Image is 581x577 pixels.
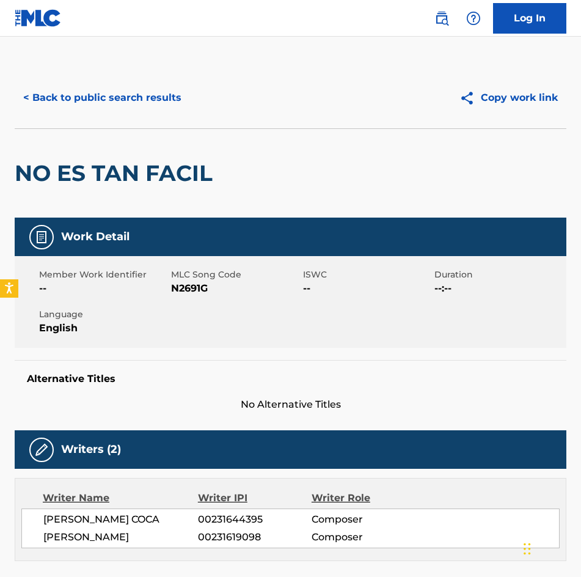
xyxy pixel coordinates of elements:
span: [PERSON_NAME] [43,530,198,545]
button: Copy work link [451,83,566,113]
div: Writer IPI [198,491,312,505]
iframe: Chat Widget [520,518,581,577]
span: ISWC [303,268,432,281]
h2: NO ES TAN FACIL [15,160,219,187]
span: 00231619098 [198,530,312,545]
img: MLC Logo [15,9,62,27]
span: Duration [434,268,563,281]
span: -- [39,281,168,296]
button: < Back to public search results [15,83,190,113]
span: Composer [312,530,415,545]
img: Writers [34,443,49,457]
a: Public Search [429,6,454,31]
div: Writer Name [43,491,198,505]
span: 00231644395 [198,512,312,527]
span: Language [39,308,168,321]
a: Log In [493,3,566,34]
span: English [39,321,168,336]
span: No Alternative Titles [15,397,566,412]
span: --:-- [434,281,563,296]
h5: Alternative Titles [27,373,554,385]
span: Composer [312,512,415,527]
span: Member Work Identifier [39,268,168,281]
span: MLC Song Code [171,268,300,281]
h5: Writers (2) [61,443,121,457]
span: N2691G [171,281,300,296]
div: Help [461,6,486,31]
img: search [434,11,449,26]
div: Arrastrar [524,531,531,567]
img: Copy work link [459,90,481,106]
div: Writer Role [312,491,415,505]
div: Widget de chat [520,518,581,577]
span: [PERSON_NAME] COCA [43,512,198,527]
img: Work Detail [34,230,49,244]
h5: Work Detail [61,230,130,244]
img: help [466,11,481,26]
span: -- [303,281,432,296]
